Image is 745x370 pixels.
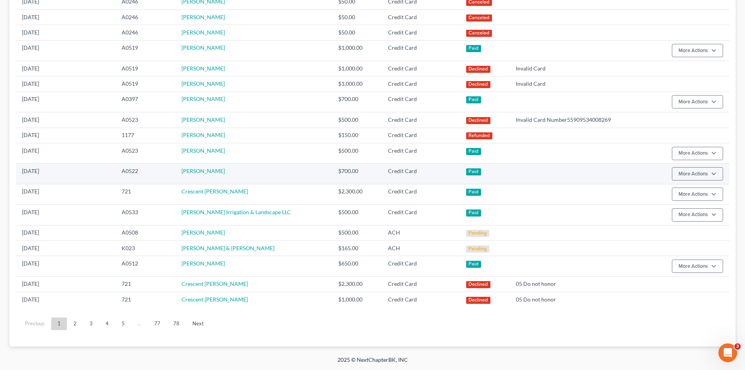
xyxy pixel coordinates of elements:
[466,189,481,196] div: Paid
[181,80,225,87] a: [PERSON_NAME]
[115,205,175,225] td: A0533
[115,25,175,40] td: A0246
[672,208,723,222] button: More Actions
[382,76,460,92] td: Credit Card
[382,61,460,76] td: Credit Card
[332,240,382,256] td: $165.00
[382,128,460,143] td: Credit Card
[332,76,382,92] td: $1,000.00
[167,318,186,330] a: 78
[115,61,175,76] td: A0519
[382,184,460,204] td: Credit Card
[382,92,460,112] td: Credit Card
[672,188,723,201] button: More Actions
[115,256,175,276] td: A0512
[51,318,67,330] a: 1
[510,76,648,92] td: Invalid Card
[466,81,490,88] div: Declined
[115,112,175,128] td: A0523
[672,95,723,108] button: More Actions
[466,132,492,139] div: Refunded
[382,164,460,184] td: Credit Card
[466,148,481,155] div: Paid
[181,65,225,72] a: [PERSON_NAME]
[510,276,648,292] td: 05 Do not honor
[382,143,460,163] td: Credit Card
[16,40,115,61] td: [DATE]
[99,318,115,330] a: 4
[181,245,275,251] a: [PERSON_NAME] & [PERSON_NAME]
[16,225,115,240] td: [DATE]
[466,209,481,217] div: Paid
[16,184,115,204] td: [DATE]
[16,164,115,184] td: [DATE]
[115,40,175,61] td: A0519
[16,76,115,92] td: [DATE]
[466,230,489,237] div: Pending
[115,128,175,143] td: 1177
[115,318,131,330] a: 5
[115,240,175,256] td: K023
[672,260,723,273] button: More Actions
[466,281,490,288] div: Declined
[181,96,225,102] a: [PERSON_NAME]
[466,66,490,73] div: Declined
[16,205,115,225] td: [DATE]
[332,143,382,163] td: $500.00
[466,261,481,268] div: Paid
[115,143,175,163] td: A0523
[115,292,175,307] td: 721
[16,9,115,25] td: [DATE]
[466,96,481,103] div: Paid
[332,112,382,128] td: $500.00
[510,292,648,307] td: 05 Do not honor
[332,61,382,76] td: $1,000.00
[382,40,460,61] td: Credit Card
[466,14,492,22] div: Canceled
[672,147,723,160] button: More Actions
[181,260,225,267] a: [PERSON_NAME]
[672,167,723,180] button: More Actions
[67,318,83,330] a: 2
[16,240,115,256] td: [DATE]
[181,29,225,36] a: [PERSON_NAME]
[332,225,382,240] td: $500.00
[510,61,648,76] td: Invalid Card
[181,280,248,287] a: Crescent [PERSON_NAME]
[115,9,175,25] td: A0246
[718,343,737,362] iframe: Intercom live chat
[16,61,115,76] td: [DATE]
[181,147,225,154] a: [PERSON_NAME]
[382,276,460,292] td: Credit Card
[181,296,248,303] a: Crescent [PERSON_NAME]
[115,225,175,240] td: A0508
[181,209,291,215] a: [PERSON_NAME] Irrigation & Landscape LLC
[466,117,490,124] div: Declined
[115,184,175,204] td: 721
[466,297,490,304] div: Declined
[16,276,115,292] td: [DATE]
[16,128,115,143] td: [DATE]
[672,44,723,57] button: More Actions
[382,205,460,225] td: Credit Card
[466,168,481,175] div: Paid
[382,112,460,128] td: Credit Card
[510,112,648,128] td: Invalid Card Number55909534008269
[115,76,175,92] td: A0519
[181,14,225,20] a: [PERSON_NAME]
[332,292,382,307] td: $1,000.00
[181,188,248,195] a: Crescent [PERSON_NAME]
[382,9,460,25] td: Credit Card
[16,143,115,163] td: [DATE]
[181,229,225,236] a: [PERSON_NAME]
[332,25,382,40] td: $50.00
[332,40,382,61] td: $1,000.00
[16,256,115,276] td: [DATE]
[466,245,489,253] div: Pending
[382,256,460,276] td: Credit Card
[16,112,115,128] td: [DATE]
[382,25,460,40] td: Credit Card
[332,92,382,112] td: $700.00
[148,318,167,330] a: 77
[734,343,741,350] span: 3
